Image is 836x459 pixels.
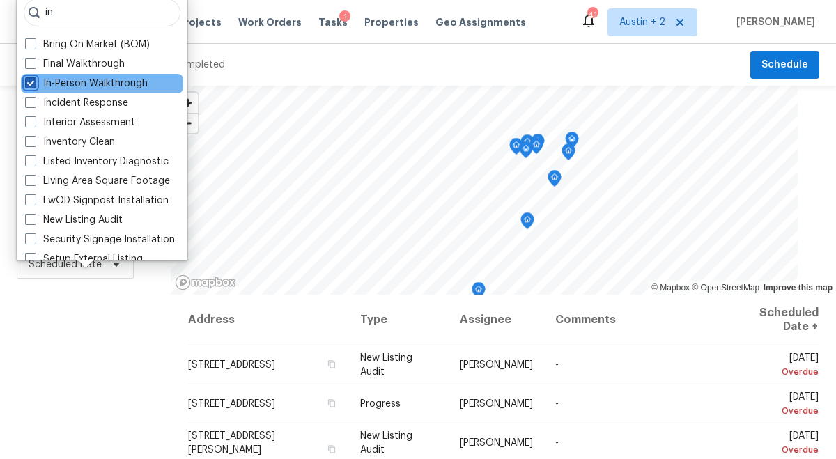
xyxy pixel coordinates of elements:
[544,295,734,345] th: Comments
[25,252,143,266] label: Setup External Listing
[25,233,175,247] label: Security Signage Installation
[25,38,150,52] label: Bring On Market (BOM)
[178,113,198,133] button: Zoom out
[509,138,523,160] div: Map marker
[188,431,275,455] span: [STREET_ADDRESS][PERSON_NAME]
[29,258,102,272] span: Scheduled Date
[745,392,819,418] span: [DATE]
[25,194,169,208] label: LwOD Signpost Installation
[761,56,808,74] span: Schedule
[745,353,819,379] span: [DATE]
[520,134,534,156] div: Map marker
[529,137,543,159] div: Map marker
[360,431,412,455] span: New Listing Audit
[745,443,819,457] div: Overdue
[188,399,275,409] span: [STREET_ADDRESS]
[472,282,486,304] div: Map marker
[178,15,222,29] span: Projects
[562,143,575,165] div: Map marker
[505,295,519,316] div: Map marker
[178,93,198,113] button: Zoom in
[745,365,819,379] div: Overdue
[360,353,412,377] span: New Listing Audit
[318,17,348,27] span: Tasks
[745,431,819,457] span: [DATE]
[25,57,125,71] label: Final Walkthrough
[555,360,559,370] span: -
[435,15,526,29] span: Geo Assignments
[460,399,533,409] span: [PERSON_NAME]
[25,116,135,130] label: Interior Assessment
[519,141,533,163] div: Map marker
[325,397,338,410] button: Copy Address
[555,438,559,448] span: -
[587,8,597,22] div: 41
[178,114,198,133] span: Zoom out
[619,15,665,29] span: Austin + 2
[238,15,302,29] span: Work Orders
[171,86,798,295] canvas: Map
[548,170,562,192] div: Map marker
[731,15,815,29] span: [PERSON_NAME]
[734,295,819,345] th: Scheduled Date ↑
[188,360,275,370] span: [STREET_ADDRESS]
[449,295,544,345] th: Assignee
[325,358,338,371] button: Copy Address
[25,77,148,91] label: In-Person Walkthrough
[25,213,123,227] label: New Listing Audit
[187,295,349,345] th: Address
[692,283,759,293] a: OpenStreetMap
[520,212,534,234] div: Map marker
[173,58,225,72] div: Completed
[364,15,419,29] span: Properties
[555,399,559,409] span: -
[339,10,350,24] div: 1
[460,438,533,448] span: [PERSON_NAME]
[25,96,128,110] label: Incident Response
[360,399,401,409] span: Progress
[565,132,579,153] div: Map marker
[25,155,169,169] label: Listed Inventory Diagnostic
[349,295,449,345] th: Type
[764,283,833,293] a: Improve this map
[25,174,170,188] label: Living Area Square Footage
[745,404,819,418] div: Overdue
[25,135,115,149] label: Inventory Clean
[460,360,533,370] span: [PERSON_NAME]
[750,51,819,79] button: Schedule
[325,443,338,456] button: Copy Address
[175,274,236,290] a: Mapbox homepage
[531,134,545,155] div: Map marker
[651,283,690,293] a: Mapbox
